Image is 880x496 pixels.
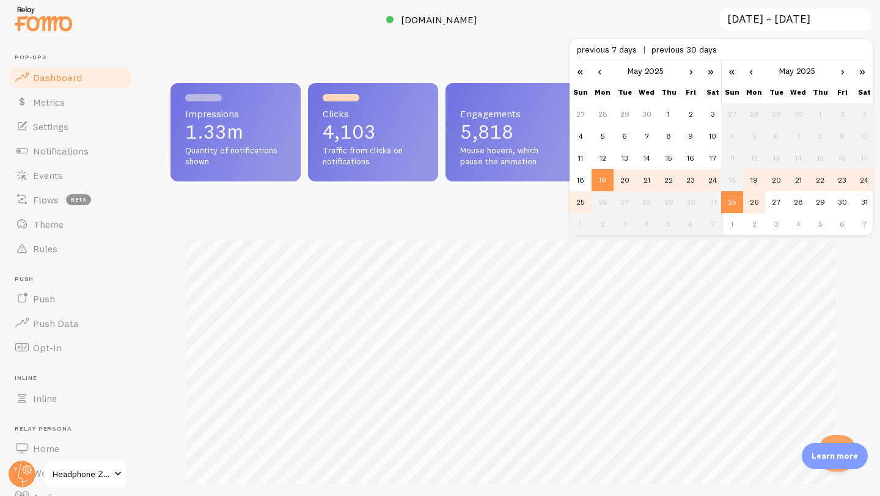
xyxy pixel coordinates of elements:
[831,81,853,103] th: Fri
[853,169,875,191] td: 24/05/2025
[831,103,853,125] td: 02/05/2025
[570,60,590,81] a: «
[743,213,765,235] td: 02/06/2025
[721,213,743,235] td: 01/06/2025
[809,213,831,235] td: 05/06/2025
[787,103,809,125] td: 30/04/2025
[682,60,700,81] a: ›
[658,213,680,235] td: 05/06/2025
[831,191,853,213] td: 30/05/2025
[592,125,614,147] td: 05/05/2025
[702,125,724,147] td: 10/05/2025
[570,147,592,169] td: 11/05/2025
[765,213,787,235] td: 03/06/2025
[680,213,702,235] td: 06/06/2025
[831,213,853,235] td: 06/06/2025
[636,191,658,213] td: 28/05/2025
[33,169,63,181] span: Events
[33,317,79,329] span: Push Data
[721,169,743,191] td: 18/05/2025
[853,191,875,213] td: 31/05/2025
[33,293,55,305] span: Push
[15,54,133,62] span: Pop-ups
[743,81,765,103] th: Mon
[787,147,809,169] td: 14/05/2025
[15,425,133,433] span: Relay Persona
[614,169,636,191] td: 20/05/2025
[614,125,636,147] td: 06/05/2025
[779,65,794,76] a: May
[33,71,82,84] span: Dashboard
[66,194,91,205] span: beta
[809,125,831,147] td: 08/05/2025
[13,3,74,34] img: fomo-relay-logo-orange.svg
[787,191,809,213] td: 28/05/2025
[53,467,111,481] span: Headphone Zone
[7,236,133,261] a: Rules
[460,122,561,142] p: 5,818
[44,459,127,489] a: Headphone Zone
[570,103,592,125] td: 27/04/2025
[721,147,743,169] td: 11/05/2025
[614,147,636,169] td: 13/05/2025
[185,122,286,142] p: 1.33m
[592,169,614,191] td: 19/05/2025
[743,147,765,169] td: 12/05/2025
[636,103,658,125] td: 30/04/2025
[33,194,59,206] span: Flows
[721,125,743,147] td: 04/05/2025
[812,450,858,462] p: Learn more
[651,44,717,55] span: previous 30 days
[853,147,875,169] td: 17/05/2025
[802,443,868,469] div: Learn more
[796,65,815,76] a: 2025
[7,436,133,461] a: Home
[636,81,658,103] th: Wed
[570,81,592,103] th: Sun
[680,191,702,213] td: 30/05/2025
[592,147,614,169] td: 12/05/2025
[834,60,852,81] a: ›
[787,81,809,103] th: Wed
[592,103,614,125] td: 28/04/2025
[7,90,133,114] a: Metrics
[33,218,64,230] span: Theme
[15,275,133,283] span: Push
[33,442,59,454] span: Home
[323,145,424,167] span: Traffic from clicks on notifications
[33,243,57,255] span: Rules
[33,120,68,133] span: Settings
[614,191,636,213] td: 27/05/2025
[809,147,831,169] td: 15/05/2025
[831,169,853,191] td: 23/05/2025
[787,125,809,147] td: 07/05/2025
[853,81,875,103] th: Sat
[645,65,664,76] a: 2025
[742,60,760,81] a: ‹
[614,103,636,125] td: 29/04/2025
[658,169,680,191] td: 22/05/2025
[721,103,743,125] td: 27/04/2025
[33,96,65,108] span: Metrics
[721,191,743,213] td: 25/05/2025
[636,169,658,191] td: 21/05/2025
[743,103,765,125] td: 28/04/2025
[743,169,765,191] td: 19/05/2025
[592,213,614,235] td: 02/06/2025
[33,341,62,354] span: Opt-In
[570,191,592,213] td: 25/05/2025
[853,125,875,147] td: 10/05/2025
[577,44,651,55] span: previous 7 days
[658,147,680,169] td: 15/05/2025
[7,311,133,335] a: Push Data
[765,103,787,125] td: 29/04/2025
[7,139,133,163] a: Notifications
[852,60,873,81] a: »
[765,125,787,147] td: 06/05/2025
[570,169,592,191] td: 18/05/2025
[570,125,592,147] td: 04/05/2025
[680,81,702,103] th: Fri
[570,213,592,235] td: 01/06/2025
[743,125,765,147] td: 05/05/2025
[680,169,702,191] td: 23/05/2025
